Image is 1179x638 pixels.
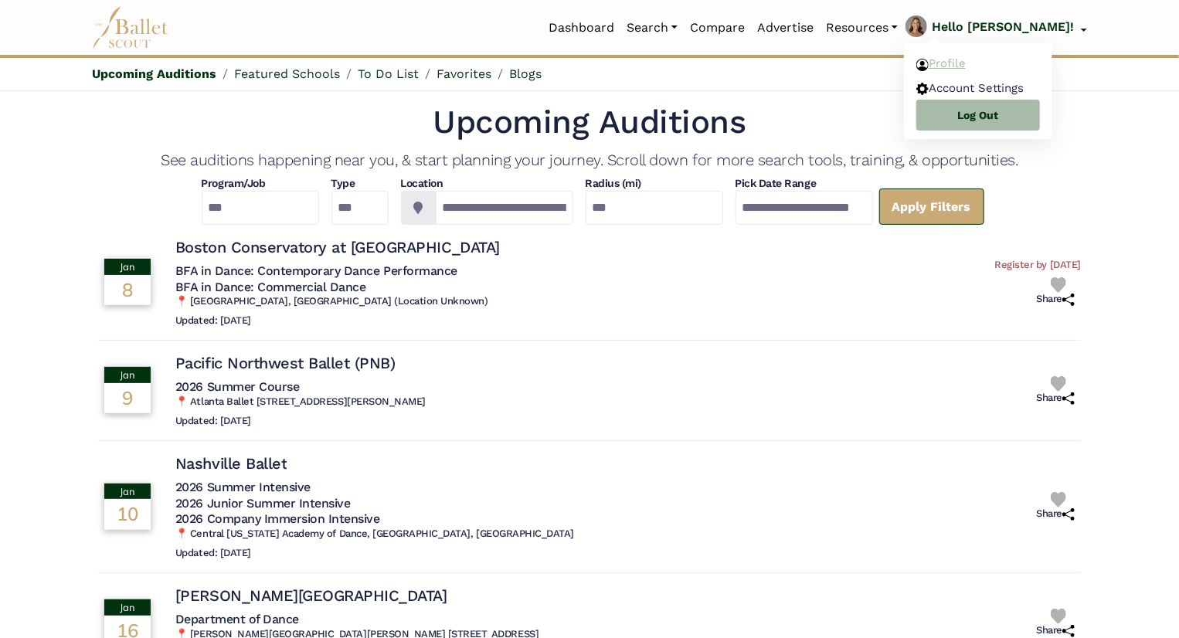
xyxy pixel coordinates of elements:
h4: Radius (mi) [586,176,642,192]
div: 10 [104,499,151,528]
a: Blogs [509,66,542,81]
a: Apply Filters [879,188,984,225]
a: Account Settings [904,76,1052,100]
h5: Department of Dance [175,612,539,628]
a: Dashboard [542,12,620,44]
ul: profile picture Hello [PERSON_NAME]! [904,43,1052,139]
a: Upcoming Auditions [92,66,216,81]
h1: Upcoming Auditions [98,101,1081,144]
img: profile picture [905,15,927,47]
h6: Share [1036,392,1075,405]
h6: Share [1036,293,1075,306]
div: Jan [104,484,151,499]
h5: 2026 Company Immersion Intensive [175,511,574,528]
a: To Do List [358,66,419,81]
a: Featured Schools [234,66,340,81]
h5: 2026 Summer Course [175,379,426,395]
a: Advertise [751,12,820,44]
h4: [PERSON_NAME][GEOGRAPHIC_DATA] [175,585,447,606]
p: Hello [PERSON_NAME]! [932,17,1074,37]
h5: 2026 Junior Summer Intensive [175,496,574,512]
h6: Updated: [DATE] [175,314,506,327]
h5: 2026 Summer Intensive [175,480,574,496]
a: profile picture Hello [PERSON_NAME]! [904,14,1087,40]
div: 8 [104,275,151,304]
h5: BFA in Dance: Commercial Dance [175,280,506,296]
h4: Boston Conservatory at [GEOGRAPHIC_DATA] [175,237,500,257]
h4: Type [331,176,389,192]
a: Compare [684,12,751,44]
h4: See auditions happening near you, & start planning your journey. Scroll down for more search tool... [98,150,1081,170]
h6: Updated: [DATE] [175,415,426,428]
h6: Share [1036,624,1075,637]
h6: Updated: [DATE] [175,547,574,560]
div: Jan [104,599,151,615]
h6: 📍 Atlanta Ballet [STREET_ADDRESS][PERSON_NAME] [175,395,426,409]
h6: Register by [DATE] [995,259,1081,272]
h5: BFA in Dance: Contemporary Dance Performance [175,263,506,280]
div: Jan [104,367,151,382]
a: Resources [820,12,904,44]
a: Favorites [437,66,491,81]
h4: Program/Job [202,176,319,192]
h4: Nashville Ballet [175,453,287,473]
div: 9 [104,383,151,412]
h4: Location [401,176,573,192]
a: Log Out [916,100,1040,131]
input: Location [436,191,573,225]
a: Profile [904,52,1052,76]
h4: Pick Date Range [736,176,873,192]
h6: 📍 [GEOGRAPHIC_DATA], [GEOGRAPHIC_DATA] (Location Unknown) [175,295,506,308]
h4: Pacific Northwest Ballet (PNB) [175,353,396,373]
h6: Share [1036,507,1075,521]
div: Jan [104,259,151,274]
h6: 📍 Central [US_STATE] Academy of Dance, [GEOGRAPHIC_DATA], [GEOGRAPHIC_DATA] [175,528,574,541]
a: Search [620,12,684,44]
